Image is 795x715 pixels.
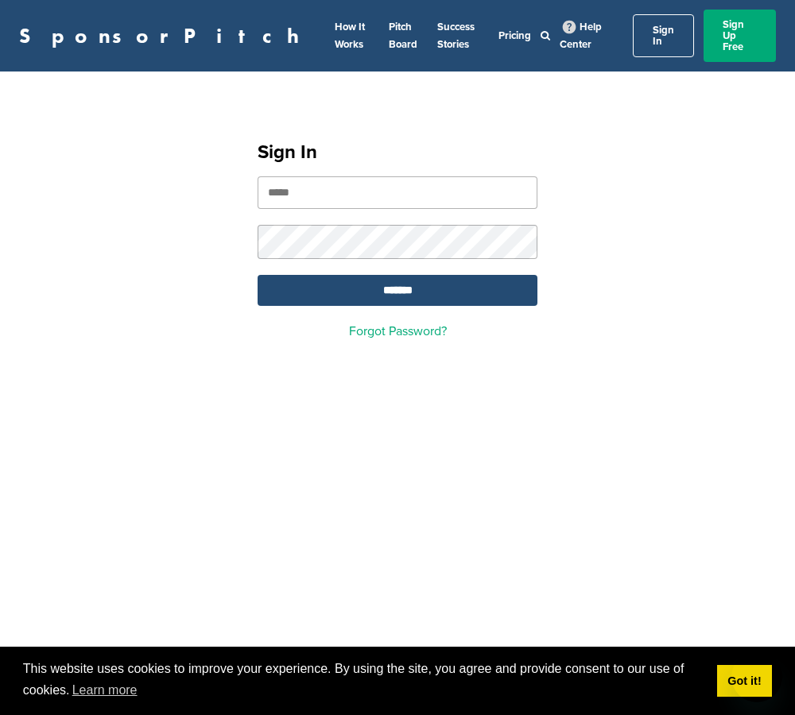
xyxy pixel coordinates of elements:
[731,651,782,702] iframe: Button to launch messaging window
[70,678,140,702] a: learn more about cookies
[349,323,447,339] a: Forgot Password?
[23,659,704,702] span: This website uses cookies to improve your experience. By using the site, you agree and provide co...
[633,14,694,57] a: Sign In
[560,17,602,54] a: Help Center
[335,21,365,51] a: How It Works
[437,21,475,51] a: Success Stories
[19,25,309,46] a: SponsorPitch
[704,10,776,62] a: Sign Up Free
[717,665,772,697] a: dismiss cookie message
[498,29,531,42] a: Pricing
[258,138,537,167] h1: Sign In
[389,21,417,51] a: Pitch Board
